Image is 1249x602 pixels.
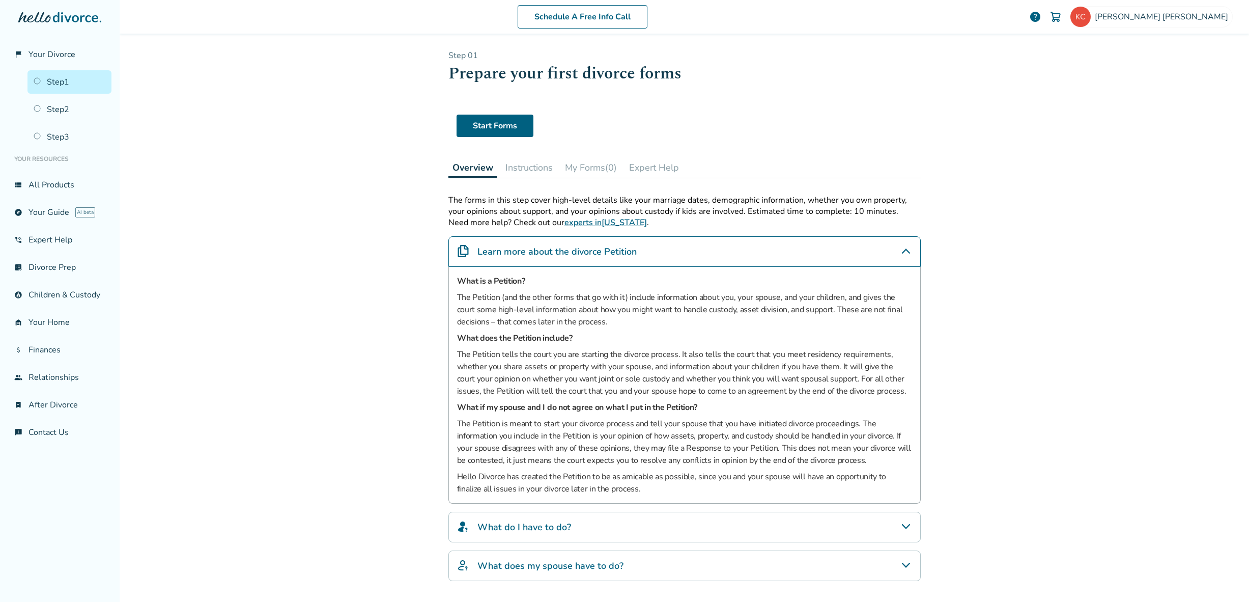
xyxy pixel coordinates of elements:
[14,401,22,409] span: bookmark_check
[8,366,111,389] a: groupRelationships
[8,149,111,169] li: Your Resources
[448,195,921,217] p: The forms in this step cover high-level details like your marriage dates, demographic information...
[14,428,22,436] span: chat_info
[8,201,111,224] a: exploreYour GuideAI beta
[1070,7,1091,27] img: keith.crowder@gmail.com
[8,43,111,66] a: flag_2Your Divorce
[8,338,111,362] a: attach_moneyFinances
[561,157,621,178] button: My Forms(0)
[14,291,22,299] span: account_child
[14,50,22,59] span: flag_2
[14,181,22,189] span: view_list
[477,559,623,572] h4: What does my spouse have to do?
[1049,11,1062,23] img: Cart
[27,98,111,121] a: Step2
[8,173,111,197] a: view_listAll Products
[518,5,647,29] a: Schedule A Free Info Call
[457,115,533,137] a: Start Forms
[625,157,683,178] button: Expert Help
[8,228,111,252] a: phone_in_talkExpert Help
[27,125,111,149] a: Step3
[1021,193,1249,602] iframe: Chat Widget
[8,421,111,444] a: chat_infoContact Us
[1095,11,1232,22] span: [PERSON_NAME] [PERSON_NAME]
[457,559,469,571] img: What does my spouse have to do?
[14,373,22,381] span: group
[457,401,912,414] h5: What if my spouse and I do not agree on what I put in the Petition?
[448,236,921,267] div: Learn more about the divorce Petition
[457,291,912,328] p: The Petition (and the other forms that go with it) include information about you, your spouse, an...
[1029,11,1041,23] a: help
[14,318,22,326] span: garage_home
[457,245,469,257] img: Learn more about the divorce Petition
[75,207,95,217] span: AI beta
[8,256,111,279] a: list_alt_checkDivorce Prep
[448,512,921,542] div: What do I have to do?
[564,217,647,228] a: experts in[US_STATE]
[8,311,111,334] a: garage_homeYour Home
[14,346,22,354] span: attach_money
[457,348,912,397] p: The Petition tells the court you are starting the divorce process. It also tells the court that y...
[457,332,912,344] h5: What does the Petition include?
[8,283,111,307] a: account_childChildren & Custody
[448,551,921,581] div: What does my spouse have to do?
[457,471,912,495] p: Hello Divorce has created the Petition to be as amicable as possible, since you and your spouse w...
[501,157,557,178] button: Instructions
[477,521,571,534] h4: What do I have to do?
[448,61,921,86] h1: Prepare your first divorce forms
[448,157,497,178] button: Overview
[448,50,921,61] p: Step 0 1
[14,208,22,216] span: explore
[8,393,111,417] a: bookmark_checkAfter Divorce
[477,245,637,258] h4: Learn more about the divorce Petition
[457,418,912,467] p: The Petition is meant to start your divorce process and tell your spouse that you have initiated ...
[448,217,921,228] p: Need more help? Check out our .
[14,236,22,244] span: phone_in_talk
[29,49,75,60] span: Your Divorce
[14,263,22,271] span: list_alt_check
[457,275,912,287] h5: What is a Petition?
[27,70,111,94] a: Step1
[457,521,469,533] img: What do I have to do?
